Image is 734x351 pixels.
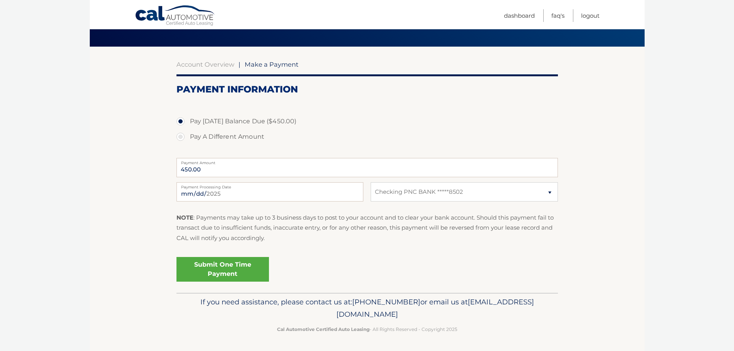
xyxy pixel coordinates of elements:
[277,326,370,332] strong: Cal Automotive Certified Auto Leasing
[176,129,558,144] label: Pay A Different Amount
[181,296,553,321] p: If you need assistance, please contact us at: or email us at
[352,297,420,306] span: [PHONE_NUMBER]
[581,9,600,22] a: Logout
[176,158,558,164] label: Payment Amount
[176,182,363,202] input: Payment Date
[176,158,558,177] input: Payment Amount
[176,84,558,95] h2: Payment Information
[176,213,558,243] p: : Payments may take up to 3 business days to post to your account and to clear your bank account....
[176,257,269,282] a: Submit One Time Payment
[176,114,558,129] label: Pay [DATE] Balance Due ($450.00)
[181,325,553,333] p: - All Rights Reserved - Copyright 2025
[135,5,216,27] a: Cal Automotive
[176,60,234,68] a: Account Overview
[504,9,535,22] a: Dashboard
[176,182,363,188] label: Payment Processing Date
[551,9,564,22] a: FAQ's
[245,60,299,68] span: Make a Payment
[336,297,534,319] span: [EMAIL_ADDRESS][DOMAIN_NAME]
[239,60,240,68] span: |
[176,214,193,221] strong: NOTE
